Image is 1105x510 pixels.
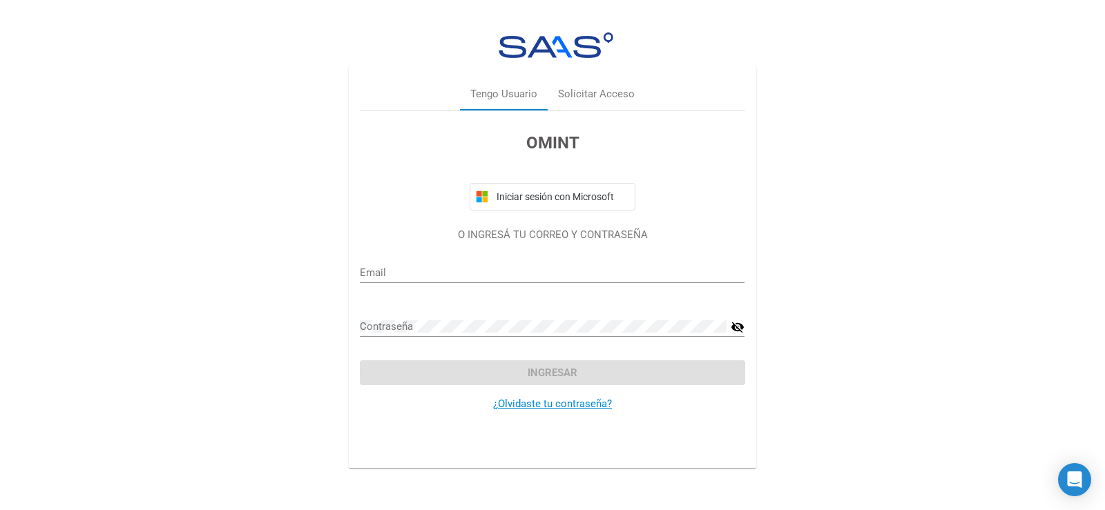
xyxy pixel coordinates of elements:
[731,319,744,335] mat-icon: visibility_off
[1058,463,1091,496] div: Open Intercom Messenger
[470,86,537,102] div: Tengo Usuario
[528,366,577,379] span: Ingresar
[493,398,612,410] a: ¿Olvidaste tu contraseña?
[494,191,629,202] span: Iniciar sesión con Microsoft
[470,183,635,210] button: Iniciar sesión con Microsoft
[360,130,744,155] h3: OMINT
[360,227,744,243] p: O INGRESÁ TU CORREO Y CONTRASEÑA
[558,86,635,102] div: Solicitar Acceso
[360,360,744,385] button: Ingresar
